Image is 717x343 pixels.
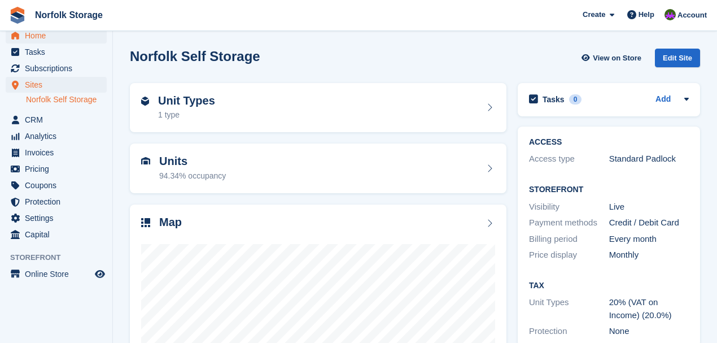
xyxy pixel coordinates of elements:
a: menu [6,77,107,93]
span: Settings [25,210,93,226]
span: Coupons [25,177,93,193]
h2: Unit Types [158,94,215,107]
div: Unit Types [529,296,609,322]
a: menu [6,194,107,210]
span: CRM [25,112,93,128]
h2: Map [159,216,182,229]
div: 0 [569,94,582,105]
div: Live [609,201,689,214]
img: Tom Pearson [664,9,676,20]
span: View on Store [593,53,641,64]
div: Every month [609,233,689,246]
div: Credit / Debit Card [609,216,689,229]
span: Protection [25,194,93,210]
a: menu [6,177,107,193]
h2: Norfolk Self Storage [130,49,260,64]
a: menu [6,145,107,160]
span: Pricing [25,161,93,177]
h2: Units [159,155,226,168]
a: menu [6,210,107,226]
span: Storefront [10,252,112,263]
h2: ACCESS [529,138,689,147]
a: menu [6,112,107,128]
a: View on Store [580,49,646,67]
a: menu [6,60,107,76]
div: Visibility [529,201,609,214]
div: Access type [529,153,609,166]
span: Online Store [25,266,93,282]
span: Home [25,28,93,44]
span: Sites [25,77,93,93]
a: Unit Types 1 type [130,83,506,133]
img: unit-icn-7be61d7bf1b0ce9d3e12c5938cc71ed9869f7b940bace4675aadf7bd6d80202e.svg [141,157,150,165]
h2: Storefront [529,185,689,194]
span: Create [583,9,605,20]
div: 20% (VAT on Income) (20.0%) [609,296,689,322]
a: menu [6,128,107,144]
a: Preview store [93,267,107,281]
a: menu [6,161,107,177]
a: menu [6,28,107,44]
h2: Tax [529,281,689,290]
img: stora-icon-8386f47178a22dfd0bd8f6a31ec36ba5ce8667c1dd55bd0f319d3a0aa187defe.svg [9,7,26,24]
div: Standard Padlock [609,153,689,166]
a: Units 94.34% occupancy [130,144,506,193]
span: Help [639,9,654,20]
div: Monthly [609,249,689,262]
span: Tasks [25,44,93,60]
span: Account [677,10,707,21]
div: Price display [529,249,609,262]
div: Billing period [529,233,609,246]
a: Norfolk Storage [30,6,107,24]
span: Subscriptions [25,60,93,76]
div: Payment methods [529,216,609,229]
a: Add [655,93,671,106]
span: Capital [25,227,93,242]
div: 1 type [158,109,215,121]
img: unit-type-icn-2b2737a686de81e16bb02015468b77c625bbabd49415b5ef34ead5e3b44a266d.svg [141,97,149,106]
a: Norfolk Self Storage [26,94,107,105]
a: Edit Site [655,49,700,72]
a: menu [6,266,107,282]
div: Edit Site [655,49,700,67]
div: None [609,325,689,338]
div: Protection [529,325,609,338]
div: 94.34% occupancy [159,170,226,182]
a: menu [6,44,107,60]
a: menu [6,227,107,242]
span: Invoices [25,145,93,160]
h2: Tasks [543,94,565,105]
img: map-icn-33ee37083ee616e46c38cad1a60f524a97daa1e2b2c8c0bc3eb3415660979fc1.svg [141,218,150,227]
span: Analytics [25,128,93,144]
